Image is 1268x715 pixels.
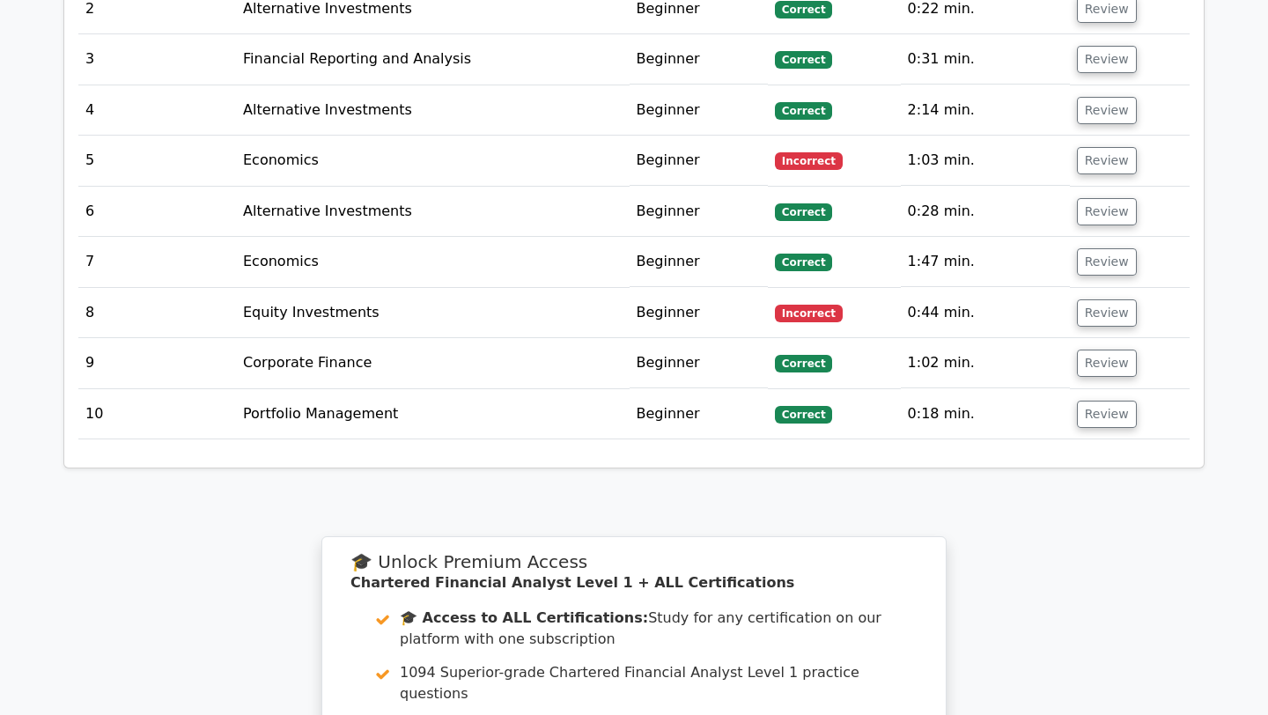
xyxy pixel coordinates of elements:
td: Financial Reporting and Analysis [236,34,630,85]
button: Review [1077,46,1137,73]
td: 9 [78,338,236,388]
td: 0:31 min. [901,34,1070,85]
td: 7 [78,237,236,287]
td: 4 [78,85,236,136]
td: Beginner [630,187,769,237]
td: Beginner [630,136,769,186]
td: 1:47 min. [901,237,1070,287]
button: Review [1077,299,1137,327]
td: Beginner [630,237,769,287]
td: 8 [78,288,236,338]
span: Correct [775,254,832,271]
button: Review [1077,97,1137,124]
td: 0:28 min. [901,187,1070,237]
button: Review [1077,350,1137,377]
td: Portfolio Management [236,389,630,439]
td: Alternative Investments [236,85,630,136]
td: Economics [236,237,630,287]
td: Alternative Investments [236,187,630,237]
span: Incorrect [775,152,843,170]
td: Corporate Finance [236,338,630,388]
td: 5 [78,136,236,186]
span: Correct [775,406,832,424]
td: Economics [236,136,630,186]
td: Beginner [630,338,769,388]
td: Beginner [630,34,769,85]
td: 0:18 min. [901,389,1070,439]
td: 1:02 min. [901,338,1070,388]
span: Correct [775,355,832,372]
td: 3 [78,34,236,85]
button: Review [1077,401,1137,428]
td: 1:03 min. [901,136,1070,186]
span: Correct [775,1,832,18]
span: Incorrect [775,305,843,322]
td: Beginner [630,85,769,136]
td: Equity Investments [236,288,630,338]
td: Beginner [630,288,769,338]
span: Correct [775,51,832,69]
td: 2:14 min. [901,85,1070,136]
span: Correct [775,102,832,120]
span: Correct [775,203,832,221]
td: 6 [78,187,236,237]
button: Review [1077,248,1137,276]
button: Review [1077,198,1137,225]
td: 10 [78,389,236,439]
button: Review [1077,147,1137,174]
td: 0:44 min. [901,288,1070,338]
td: Beginner [630,389,769,439]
